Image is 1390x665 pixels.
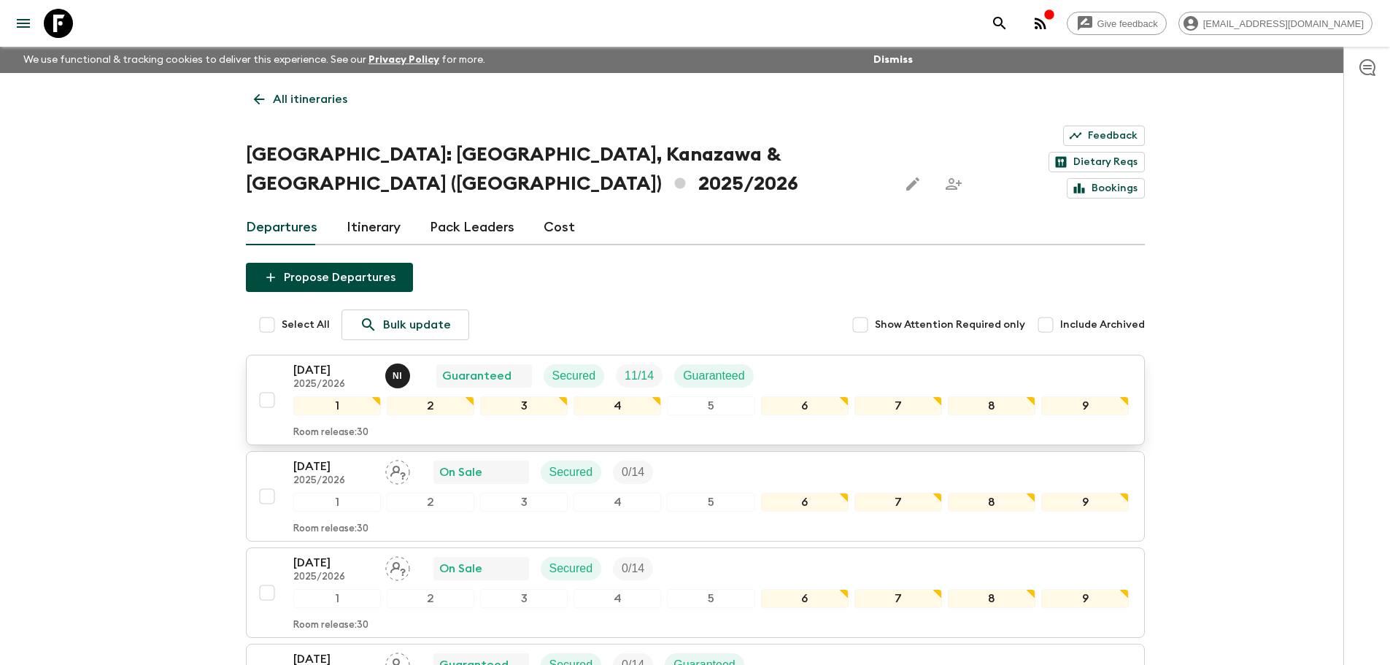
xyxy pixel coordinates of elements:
p: Secured [552,367,596,385]
div: [EMAIL_ADDRESS][DOMAIN_NAME] [1178,12,1372,35]
a: Itinerary [347,210,401,245]
button: [DATE]2025/2026Assign pack leaderOn SaleSecuredTrip Fill123456789Room release:30 [246,547,1145,638]
p: All itineraries [273,91,347,108]
button: [DATE]2025/2026Naoya IshidaGuaranteedSecuredTrip FillGuaranteed123456789Room release:30 [246,355,1145,445]
p: Secured [549,560,593,577]
div: 3 [480,589,568,608]
p: 0 / 14 [622,560,644,577]
h1: [GEOGRAPHIC_DATA]: [GEOGRAPHIC_DATA], Kanazawa & [GEOGRAPHIC_DATA] ([GEOGRAPHIC_DATA]) 2025/2026 [246,140,887,199]
span: Include Archived [1060,318,1145,332]
div: 5 [667,396,754,415]
span: Naoya Ishida [385,368,413,380]
p: On Sale [439,464,482,481]
a: Pack Leaders [430,210,514,245]
p: 0 / 14 [622,464,644,481]
p: 11 / 14 [625,367,654,385]
span: Share this itinerary [939,169,968,199]
div: Trip Fill [613,461,653,484]
a: Privacy Policy [368,55,439,65]
div: 3 [480,396,568,415]
div: Secured [544,364,605,388]
span: Select All [282,318,330,332]
button: Dismiss [870,50,916,70]
div: Secured [541,557,602,580]
p: Guaranteed [683,367,745,385]
p: 2025/2026 [293,572,374,583]
p: Bulk update [383,316,451,334]
div: 5 [667,493,754,512]
a: Departures [246,210,317,245]
div: 1 [293,396,381,415]
a: Bulk update [341,310,469,340]
div: Trip Fill [613,557,653,580]
span: Show Attention Required only [875,318,1025,332]
div: 3 [480,493,568,512]
div: 1 [293,493,381,512]
p: Room release: 30 [293,620,368,631]
p: 2025/2026 [293,379,374,391]
span: [EMAIL_ADDRESS][DOMAIN_NAME] [1195,18,1372,29]
div: 7 [854,493,942,512]
div: 8 [948,589,1035,608]
div: Secured [541,461,602,484]
div: 9 [1041,396,1129,415]
p: [DATE] [293,361,374,379]
div: 7 [854,396,942,415]
div: 2 [387,589,474,608]
div: 4 [574,589,661,608]
span: Give feedback [1089,18,1166,29]
div: 8 [948,396,1035,415]
div: 4 [574,396,661,415]
div: 9 [1041,589,1129,608]
span: Assign pack leader [385,464,410,476]
div: 1 [293,589,381,608]
a: All itineraries [246,85,355,114]
div: Trip Fill [616,364,663,388]
a: Feedback [1063,126,1145,146]
button: Propose Departures [246,263,413,292]
a: Give feedback [1067,12,1167,35]
div: 6 [761,396,849,415]
p: 2025/2026 [293,475,374,487]
button: search adventures [985,9,1014,38]
div: 2 [387,396,474,415]
div: 7 [854,589,942,608]
p: Room release: 30 [293,427,368,439]
button: NI [385,364,413,388]
span: Assign pack leader [385,561,410,572]
button: menu [9,9,38,38]
p: We use functional & tracking cookies to deliver this experience. See our for more. [18,47,491,73]
div: 4 [574,493,661,512]
div: 5 [667,589,754,608]
div: 6 [761,589,849,608]
div: 2 [387,493,474,512]
p: [DATE] [293,458,374,475]
div: 9 [1041,493,1129,512]
p: [DATE] [293,554,374,572]
a: Bookings [1067,178,1145,199]
p: Room release: 30 [293,523,368,535]
p: On Sale [439,560,482,577]
button: [DATE]2025/2026Assign pack leaderOn SaleSecuredTrip Fill123456789Room release:30 [246,451,1145,542]
a: Cost [544,210,575,245]
div: 8 [948,493,1035,512]
div: 6 [761,493,849,512]
a: Dietary Reqs [1049,152,1145,172]
p: Secured [549,464,593,481]
p: N I [393,370,402,382]
button: Edit this itinerary [898,169,927,199]
p: Guaranteed [442,367,511,385]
